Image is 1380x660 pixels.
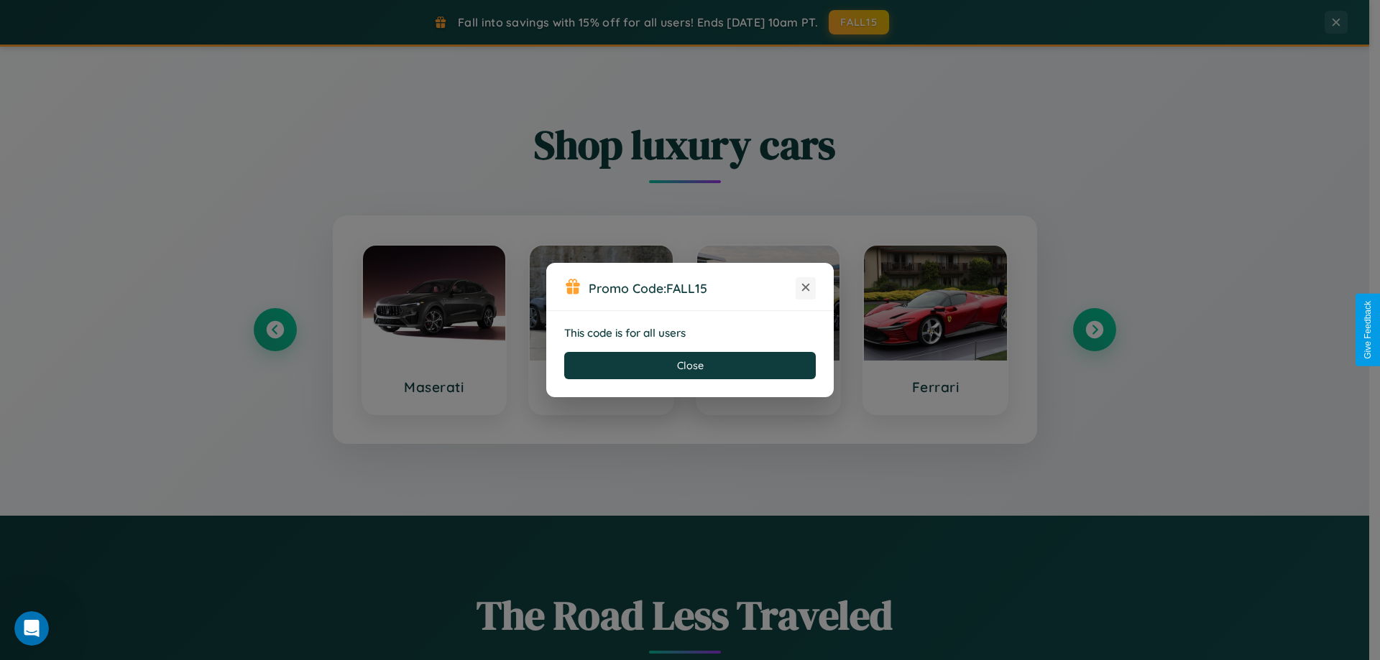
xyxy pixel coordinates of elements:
strong: This code is for all users [564,326,686,340]
iframe: Intercom live chat [14,611,49,646]
button: Close [564,352,816,379]
b: FALL15 [666,280,707,296]
h3: Promo Code: [589,280,796,296]
div: Give Feedback [1363,301,1373,359]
